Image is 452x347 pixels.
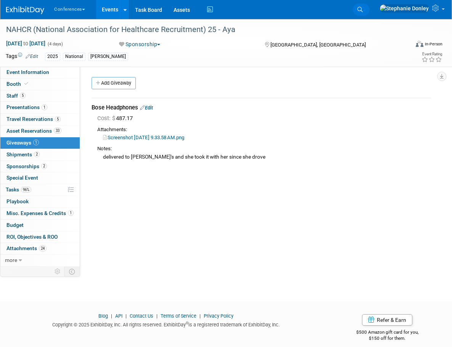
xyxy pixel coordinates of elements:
span: | [154,313,159,319]
a: Presentations1 [0,102,80,113]
span: ROI, Objectives & ROO [6,234,58,240]
span: 2 [41,163,47,169]
a: Contact Us [130,313,153,319]
div: delivered to [PERSON_NAME]'s and she took it with her since she drove [97,153,431,161]
a: Event Information [0,67,80,78]
div: In-Person [425,41,442,47]
span: | [109,313,114,319]
a: Edit [140,105,153,111]
button: Sponsorship [116,40,163,48]
a: Shipments2 [0,149,80,161]
span: Budget [6,222,24,228]
div: $150 off for them. [338,335,437,342]
div: [PERSON_NAME] [88,53,128,61]
span: 1 [68,210,74,216]
img: Format-Inperson.png [416,41,423,47]
span: Staff [6,93,26,99]
td: Personalize Event Tab Strip [51,267,64,276]
div: Attachments: [97,126,431,133]
a: Tasks96% [0,184,80,196]
a: Edit [26,54,38,59]
div: NAHCR (National Association for Healthcare Recruitment) 25 - Aya [3,23,400,37]
span: 1 [42,104,47,110]
span: Event Information [6,69,49,75]
a: Asset Reservations33 [0,125,80,137]
div: Bose Headphones [92,104,431,112]
span: Presentations [6,104,47,110]
span: Sponsorships [6,163,47,169]
div: Copyright © 2025 ExhibitDay, Inc. All rights reserved. ExhibitDay is a registered trademark of Ex... [6,320,326,328]
td: Toggle Event Tabs [64,267,80,276]
i: Booth reservation complete [24,82,28,86]
span: | [198,313,203,319]
span: 33 [54,128,61,133]
span: more [5,257,17,263]
span: to [22,40,29,47]
span: 2 [34,151,40,157]
a: Special Event [0,172,80,184]
span: Cost: $ [97,115,116,122]
span: | [124,313,129,319]
a: Budget [0,220,80,231]
a: ROI, Objectives & ROO [0,231,80,243]
span: Travel Reservations [6,116,61,122]
span: Booth [6,81,30,87]
a: more [0,255,80,266]
a: Refer & Earn [362,314,412,326]
a: Playbook [0,196,80,207]
div: Event Format [375,40,442,51]
a: Misc. Expenses & Credits1 [0,208,80,219]
span: (4 days) [47,42,63,47]
span: 96% [21,187,31,193]
img: ExhibitDay [6,6,44,14]
a: Sponsorships2 [0,161,80,172]
span: 1 [33,140,39,145]
a: Attachments24 [0,243,80,254]
span: Asset Reservations [6,128,61,134]
div: Notes: [97,145,431,153]
span: Attachments [6,245,47,251]
td: Tags [6,52,38,61]
a: Blog [98,313,108,319]
sup: ® [186,321,188,325]
span: Playbook [6,198,29,204]
span: Misc. Expenses & Credits [6,210,74,216]
a: Booth [0,79,80,90]
a: Privacy Policy [204,313,233,319]
span: [DATE] [DATE] [6,40,46,47]
a: API [115,313,122,319]
span: Shipments [6,151,40,157]
span: 24 [39,246,47,251]
a: Giveaways1 [0,137,80,149]
div: $500 Amazon gift card for you, [338,324,437,342]
div: Event Rating [421,52,442,56]
div: 2025 [45,53,60,61]
a: Staff5 [0,90,80,102]
div: National [63,53,85,61]
span: Giveaways [6,140,39,146]
a: Add Giveaway [92,77,136,89]
span: 487.17 [97,115,136,122]
span: 5 [55,116,61,122]
span: 5 [20,93,26,98]
img: Stephanie Donley [380,4,429,13]
span: [GEOGRAPHIC_DATA], [GEOGRAPHIC_DATA] [270,42,366,48]
span: Tasks [6,186,31,193]
a: Screenshot [DATE] 9.33.58 AM.png [103,135,184,140]
span: Special Event [6,175,38,181]
a: Travel Reservations5 [0,114,80,125]
a: Terms of Service [161,313,196,319]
